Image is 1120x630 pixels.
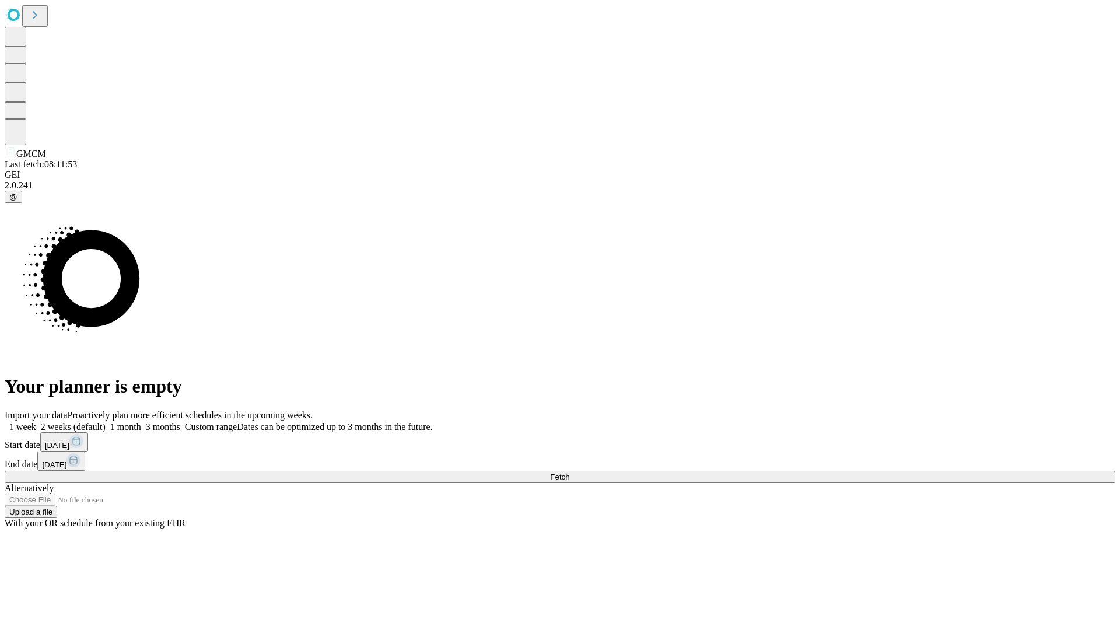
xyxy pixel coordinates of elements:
[5,410,68,420] span: Import your data
[42,460,66,469] span: [DATE]
[5,159,77,169] span: Last fetch: 08:11:53
[5,180,1115,191] div: 2.0.241
[16,149,46,159] span: GMCM
[5,518,185,528] span: With your OR schedule from your existing EHR
[146,422,180,432] span: 3 months
[9,192,17,201] span: @
[37,452,85,471] button: [DATE]
[5,376,1115,397] h1: Your planner is empty
[68,410,313,420] span: Proactively plan more efficient schedules in the upcoming weeks.
[5,506,57,518] button: Upload a file
[237,422,432,432] span: Dates can be optimized up to 3 months in the future.
[5,483,54,493] span: Alternatively
[5,471,1115,483] button: Fetch
[550,473,569,481] span: Fetch
[41,422,106,432] span: 2 weeks (default)
[40,432,88,452] button: [DATE]
[5,452,1115,471] div: End date
[45,441,69,450] span: [DATE]
[5,170,1115,180] div: GEI
[110,422,141,432] span: 1 month
[185,422,237,432] span: Custom range
[5,432,1115,452] div: Start date
[5,191,22,203] button: @
[9,422,36,432] span: 1 week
